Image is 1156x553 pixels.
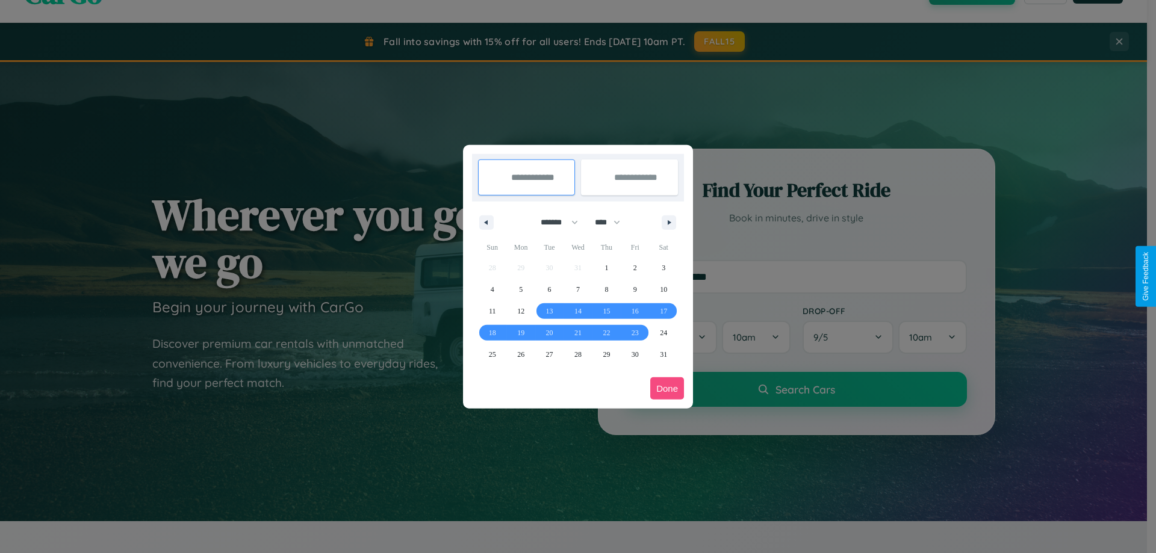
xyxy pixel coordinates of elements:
span: 6 [548,279,552,300]
button: 5 [506,279,535,300]
button: 15 [592,300,621,322]
button: 22 [592,322,621,344]
button: 7 [564,279,592,300]
span: Sun [478,238,506,257]
button: 24 [650,322,678,344]
button: 6 [535,279,564,300]
span: 31 [660,344,667,365]
span: 5 [519,279,523,300]
button: 1 [592,257,621,279]
button: 12 [506,300,535,322]
button: 8 [592,279,621,300]
button: 31 [650,344,678,365]
button: 10 [650,279,678,300]
span: Sat [650,238,678,257]
button: 18 [478,322,506,344]
span: 21 [574,322,582,344]
span: 10 [660,279,667,300]
button: 26 [506,344,535,365]
span: 27 [546,344,553,365]
span: 22 [603,322,610,344]
span: 29 [603,344,610,365]
button: 25 [478,344,506,365]
button: 11 [478,300,506,322]
span: 2 [633,257,637,279]
span: 16 [632,300,639,322]
span: 25 [489,344,496,365]
span: Mon [506,238,535,257]
button: 19 [506,322,535,344]
span: Fri [621,238,649,257]
span: 28 [574,344,582,365]
span: Thu [592,238,621,257]
button: 17 [650,300,678,322]
button: 4 [478,279,506,300]
span: 9 [633,279,637,300]
span: 15 [603,300,610,322]
span: 26 [517,344,524,365]
button: 9 [621,279,649,300]
span: 19 [517,322,524,344]
button: 20 [535,322,564,344]
span: 8 [604,279,608,300]
button: Done [650,377,684,400]
button: 23 [621,322,649,344]
button: 16 [621,300,649,322]
span: Wed [564,238,592,257]
span: 3 [662,257,665,279]
button: 14 [564,300,592,322]
span: 12 [517,300,524,322]
span: 20 [546,322,553,344]
span: 18 [489,322,496,344]
span: 11 [489,300,496,322]
button: 2 [621,257,649,279]
button: 13 [535,300,564,322]
span: 1 [604,257,608,279]
button: 27 [535,344,564,365]
button: 21 [564,322,592,344]
span: 7 [576,279,580,300]
span: 4 [491,279,494,300]
button: 29 [592,344,621,365]
button: 30 [621,344,649,365]
span: Tue [535,238,564,257]
span: 30 [632,344,639,365]
button: 28 [564,344,592,365]
div: Give Feedback [1142,252,1150,301]
span: 24 [660,322,667,344]
button: 3 [650,257,678,279]
span: 23 [632,322,639,344]
span: 17 [660,300,667,322]
span: 13 [546,300,553,322]
span: 14 [574,300,582,322]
